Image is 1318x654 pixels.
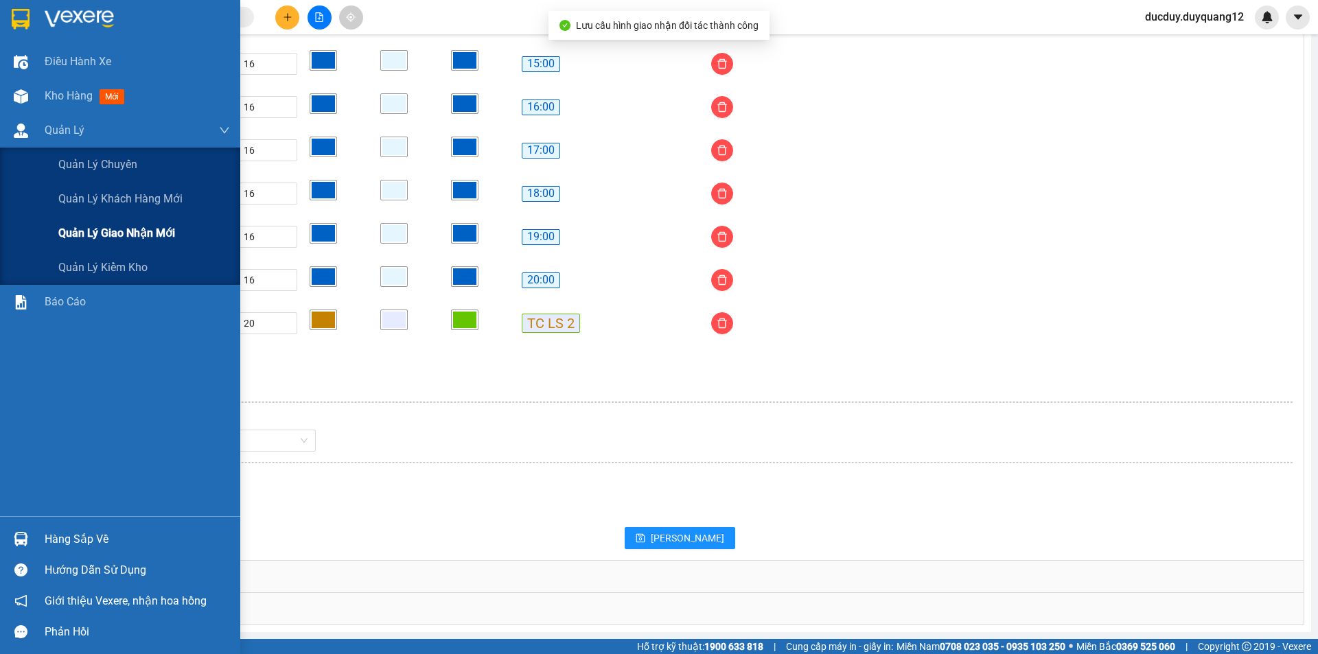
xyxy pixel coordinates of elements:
span: message [14,625,27,638]
strong: 1900 633 818 [704,641,763,652]
span: 17:00 [522,143,560,159]
button: delete [711,269,733,291]
div: Hướng dẫn sử dụng [45,560,230,581]
span: Miền Nam [897,639,1065,654]
span: delete [712,188,732,199]
span: mới [100,89,124,104]
button: delete [711,139,733,161]
span: ducduy.duyquang12 [1134,8,1255,25]
span: 20:00 [522,272,560,288]
span: copyright [1242,642,1251,651]
span: Giới thiệu Vexere, nhận hoa hồng [45,592,207,609]
button: delete [711,183,733,205]
span: 18:00 [522,186,560,202]
span: caret-down [1292,11,1304,23]
span: Quản lý kiểm kho [58,259,148,276]
span: down [219,125,230,136]
span: ⚪️ [1069,644,1073,649]
button: delete [711,96,733,118]
span: Quản Lý [45,121,84,139]
img: warehouse-icon [14,532,28,546]
span: Lưu cấu hình giao nhận đối tác thành công [576,20,759,31]
img: solution-icon [14,295,28,310]
span: Báo cáo [45,293,86,310]
span: check-circle [559,20,570,31]
span: delete [712,275,732,285]
span: Quản lý khách hàng mới [58,190,183,207]
button: save[PERSON_NAME] [625,527,735,549]
span: save [636,533,645,544]
div: Hàng sắp về [45,529,230,550]
span: question-circle [14,563,27,576]
span: Kho hàng [45,89,93,102]
span: delete [712,145,732,156]
button: file-add [308,5,332,30]
button: plus [275,5,299,30]
span: aim [346,12,356,22]
span: delete [712,102,732,113]
span: delete [712,318,732,329]
span: delete [712,231,732,242]
span: notification [14,594,27,607]
span: delete [712,58,732,69]
strong: 0708 023 035 - 0935 103 250 [940,641,1065,652]
span: Quản lý giao nhận mới [58,224,175,242]
span: Cung cấp máy in - giấy in: [786,639,893,654]
span: | [1186,639,1188,654]
img: warehouse-icon [14,55,28,69]
img: warehouse-icon [14,124,28,138]
div: Phản hồi [45,622,230,642]
span: Hỗ trợ kỹ thuật: [637,639,763,654]
span: [PERSON_NAME] [651,530,724,546]
span: file-add [314,12,324,22]
span: | [774,639,776,654]
span: Miền Bắc [1076,639,1175,654]
button: caret-down [1286,5,1310,30]
div: [PERSON_NAME] nhận đối tác [56,593,1304,624]
button: delete [711,53,733,75]
button: delete [711,226,733,248]
span: 16:00 [522,100,560,115]
div: Cài đặt khác [67,468,577,483]
div: Cấu hình màn hình nhập đơn hàng [67,408,577,423]
div: Cấu hình Hình thức thanh toán [56,561,1304,592]
span: plus [283,12,292,22]
span: TC LS 2 [522,314,580,333]
span: 15:00 [522,56,560,72]
span: Điều hành xe [45,53,111,70]
img: logo-vxr [12,9,30,30]
span: 19:00 [522,229,560,245]
button: delete [711,312,733,334]
img: icon-new-feature [1261,11,1273,23]
img: warehouse-icon [14,89,28,104]
span: Quản lý chuyến [58,156,137,173]
strong: 0369 525 060 [1116,641,1175,652]
button: aim [339,5,363,30]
